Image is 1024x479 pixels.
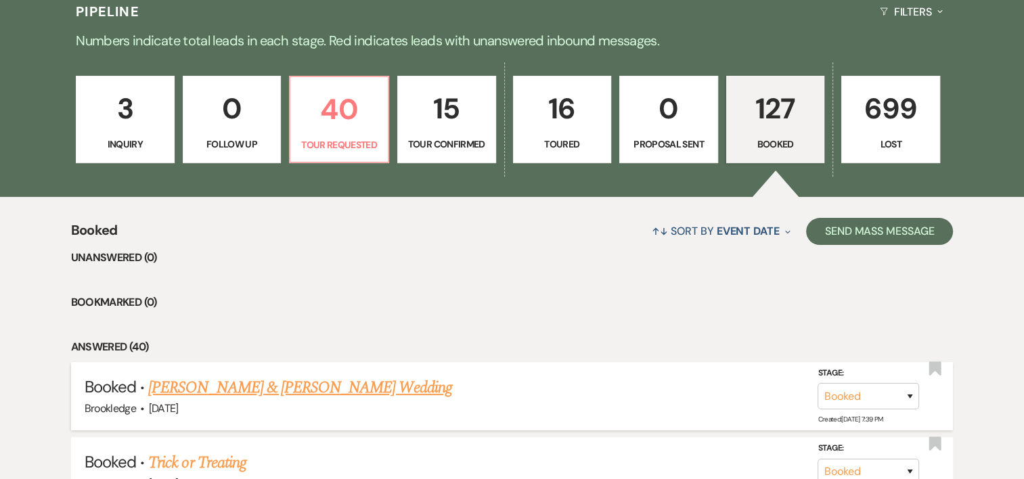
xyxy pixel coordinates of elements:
button: Send Mass Message [806,218,954,245]
a: Trick or Treating [148,451,246,475]
li: Unanswered (0) [71,249,954,267]
a: 3Inquiry [76,76,175,164]
p: Follow Up [192,137,273,152]
p: Lost [850,137,931,152]
li: Answered (40) [71,338,954,356]
h3: Pipeline [76,2,139,21]
a: 0Proposal Sent [619,76,718,164]
span: Event Date [717,224,780,238]
p: 127 [735,86,816,131]
p: 40 [298,87,380,132]
span: Booked [85,376,136,397]
a: 15Tour Confirmed [397,76,496,164]
a: 0Follow Up [183,76,282,164]
p: 0 [192,86,273,131]
p: Booked [735,137,816,152]
span: Booked [71,220,118,249]
span: Booked [85,451,136,472]
p: Tour Requested [298,137,380,152]
p: Proposal Sent [628,137,709,152]
p: 3 [85,86,166,131]
p: 699 [850,86,931,131]
label: Stage: [818,366,919,381]
p: Toured [522,137,603,152]
span: ↑↓ [652,224,668,238]
a: 16Toured [513,76,612,164]
p: 16 [522,86,603,131]
li: Bookmarked (0) [71,294,954,311]
span: Brookledge [85,401,137,415]
label: Stage: [818,441,919,456]
a: 40Tour Requested [289,76,389,164]
a: [PERSON_NAME] & [PERSON_NAME] Wedding [148,375,451,400]
p: 15 [406,86,487,131]
p: 0 [628,86,709,131]
a: 127Booked [726,76,825,164]
p: Numbers indicate total leads in each stage. Red indicates leads with unanswered inbound messages. [25,30,1000,51]
span: Created: [DATE] 7:39 PM [818,415,883,424]
p: Inquiry [85,137,166,152]
p: Tour Confirmed [406,137,487,152]
a: 699Lost [841,76,940,164]
button: Sort By Event Date [646,213,795,249]
span: [DATE] [149,401,179,415]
